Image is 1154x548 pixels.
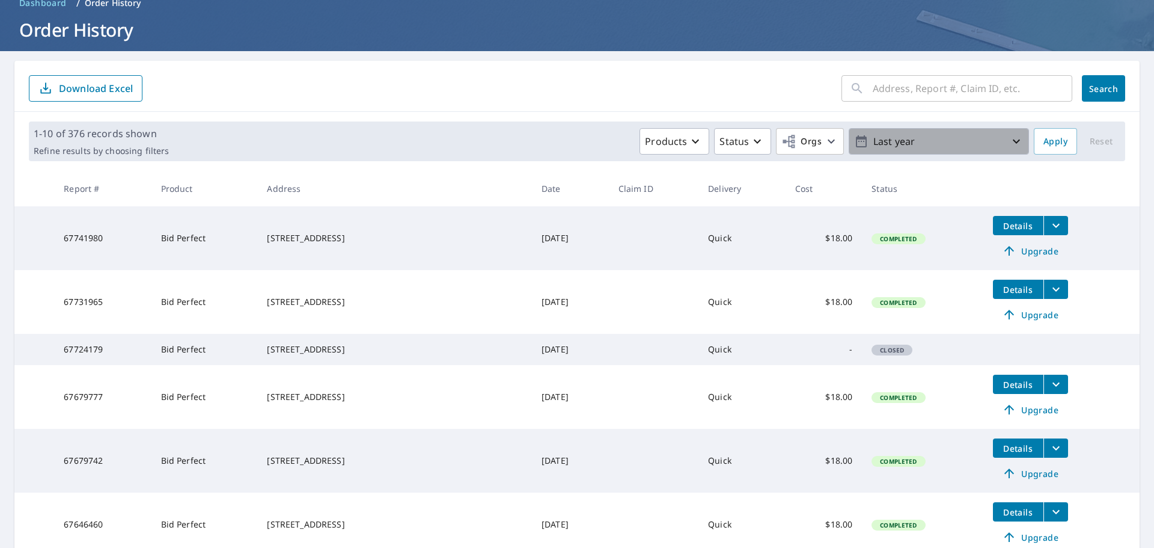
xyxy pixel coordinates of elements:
th: Delivery [698,171,786,206]
button: detailsBtn-67731965 [993,280,1043,299]
span: Details [1000,506,1036,518]
span: Upgrade [1000,402,1061,417]
th: Status [862,171,983,206]
p: 1-10 of 376 records shown [34,126,169,141]
span: Details [1000,379,1036,390]
td: $18.00 [786,206,862,270]
span: Search [1091,83,1116,94]
button: Download Excel [29,75,142,102]
td: Quick [698,429,786,493]
button: Status [714,128,771,155]
div: [STREET_ADDRESS] [267,391,522,403]
span: Completed [873,521,924,529]
td: Bid Perfect [151,429,258,493]
p: Last year [869,131,1009,152]
span: Apply [1043,134,1067,149]
div: [STREET_ADDRESS] [267,232,522,244]
button: detailsBtn-67646460 [993,502,1043,522]
button: filesDropdownBtn-67741980 [1043,216,1068,235]
td: Bid Perfect [151,334,258,365]
td: [DATE] [532,429,609,493]
button: Products [640,128,709,155]
div: [STREET_ADDRESS] [267,455,522,467]
td: 67741980 [54,206,151,270]
span: Upgrade [1000,466,1061,481]
th: Date [532,171,609,206]
a: Upgrade [993,305,1068,324]
span: Completed [873,393,924,402]
span: Upgrade [1000,307,1061,322]
input: Address, Report #, Claim ID, etc. [873,72,1072,105]
button: filesDropdownBtn-67646460 [1043,502,1068,522]
td: Quick [698,206,786,270]
td: 67731965 [54,270,151,334]
button: detailsBtn-67679742 [993,439,1043,458]
button: filesDropdownBtn-67731965 [1043,280,1068,299]
td: $18.00 [786,270,862,334]
td: $18.00 [786,429,862,493]
span: Details [1000,284,1036,295]
div: [STREET_ADDRESS] [267,519,522,531]
td: [DATE] [532,334,609,365]
button: detailsBtn-67741980 [993,216,1043,235]
td: [DATE] [532,365,609,429]
td: 67679742 [54,429,151,493]
p: Products [645,134,687,149]
p: Refine results by choosing filters [34,146,169,156]
a: Upgrade [993,400,1068,419]
span: Orgs [781,134,822,149]
span: Closed [873,346,911,354]
button: Orgs [776,128,844,155]
td: Bid Perfect [151,206,258,270]
th: Product [151,171,258,206]
h1: Order History [14,17,1140,42]
button: filesDropdownBtn-67679777 [1043,375,1068,394]
span: Details [1000,443,1036,454]
td: - [786,334,862,365]
a: Upgrade [993,464,1068,483]
span: Upgrade [1000,244,1061,258]
a: Upgrade [993,241,1068,260]
th: Address [257,171,532,206]
p: Status [719,134,749,149]
th: Cost [786,171,862,206]
th: Claim ID [609,171,699,206]
td: [DATE] [532,206,609,270]
th: Report # [54,171,151,206]
button: filesDropdownBtn-67679742 [1043,439,1068,458]
button: Apply [1034,128,1077,155]
button: detailsBtn-67679777 [993,375,1043,394]
td: Quick [698,334,786,365]
div: [STREET_ADDRESS] [267,343,522,356]
td: Bid Perfect [151,270,258,334]
p: Download Excel [59,82,133,95]
td: [DATE] [532,270,609,334]
a: Upgrade [993,528,1068,547]
td: Bid Perfect [151,365,258,429]
span: Completed [873,298,924,307]
td: Quick [698,270,786,334]
td: $18.00 [786,365,862,429]
span: Completed [873,457,924,466]
td: 67679777 [54,365,151,429]
button: Search [1082,75,1125,102]
td: Quick [698,365,786,429]
div: [STREET_ADDRESS] [267,296,522,308]
span: Completed [873,235,924,243]
span: Upgrade [1000,530,1061,544]
td: 67724179 [54,334,151,365]
span: Details [1000,220,1036,232]
button: Last year [849,128,1029,155]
